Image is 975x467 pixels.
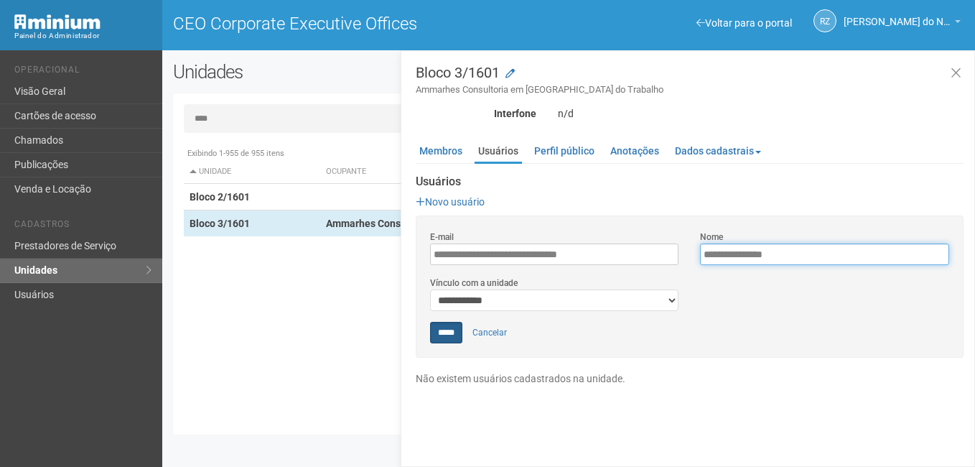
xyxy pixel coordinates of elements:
[184,160,319,184] th: Unidade: activate to sort column descending
[320,160,691,184] th: Ocupante: activate to sort column ascending
[14,65,151,80] li: Operacional
[671,140,765,162] a: Dados cadastrais
[416,83,964,96] small: Ammarhes Consultoria em [GEOGRAPHIC_DATA] do Trabalho
[14,14,101,29] img: Minium
[475,140,522,164] a: Usuários
[505,67,515,81] a: Modificar a unidade
[844,18,961,29] a: [PERSON_NAME] do Nascimento
[696,17,792,29] a: Voltar para o portal
[547,107,974,120] div: n/d
[190,191,250,203] strong: Bloco 2/1601
[190,218,250,229] strong: Bloco 3/1601
[416,65,964,96] h3: Bloco 3/1601
[416,196,485,208] a: Novo usuário
[465,322,515,343] a: Cancelar
[531,140,598,162] a: Perfil público
[416,140,466,162] a: Membros
[14,219,151,234] li: Cadastros
[326,218,605,229] strong: Ammarhes Consultoria em [GEOGRAPHIC_DATA] do Trabalho
[416,175,964,188] strong: Usuários
[700,231,723,244] label: Nome
[844,2,951,27] span: Rayssa Zibell do Nascimento
[184,147,953,160] div: Exibindo 1-955 de 955 itens
[430,231,454,244] label: E-mail
[14,29,151,42] div: Painel do Administrador
[173,61,490,83] h2: Unidades
[173,14,558,33] h1: CEO Corporate Executive Offices
[405,107,547,120] div: Interfone
[813,9,836,32] a: RZ
[430,277,518,290] label: Vínculo com a unidade
[416,372,964,385] div: Não existem usuários cadastrados na unidade.
[607,140,663,162] a: Anotações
